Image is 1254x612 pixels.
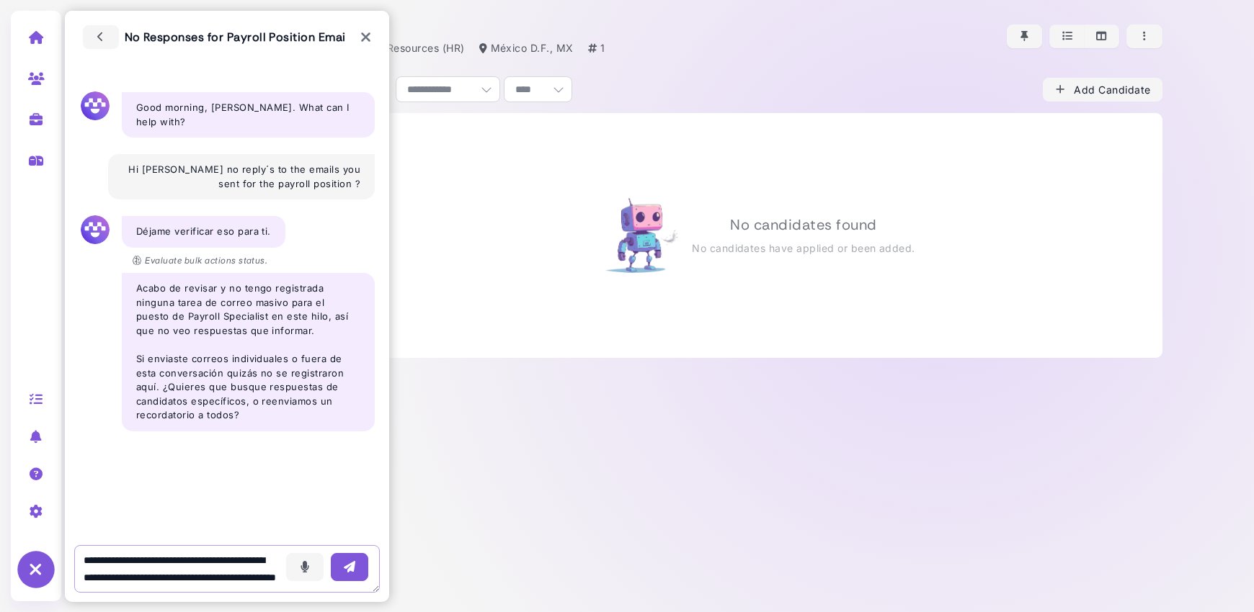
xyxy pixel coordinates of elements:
[479,40,574,55] div: México D.F., MX
[332,40,465,55] div: Human Resources (HR)
[133,254,267,267] p: Evaluate bulk actions status.
[1043,78,1162,102] button: Add Candidate
[136,225,271,239] p: Déjame verificar eso para ti.
[136,282,360,338] p: Acabo de revisar y no tengo registrada ninguna tarea de correo masivo para el puesto de Payroll S...
[730,216,876,233] h2: No candidates found
[605,198,677,274] img: Robot in business suit
[692,240,915,256] p: No candidates have applied or been added.
[83,25,346,49] h3: No Responses for Payroll Position Emails
[108,154,375,199] div: Hi [PERSON_NAME] no reply´s to the emails you sent for the payroll position ?
[588,40,605,55] div: 1
[1054,82,1151,97] div: Add Candidate
[122,92,375,138] div: Good morning, [PERSON_NAME]. What can I help with?
[136,352,360,423] p: Si enviaste correos individuales o fuera de esta conversación quizás no se registraron aquí. ¿Qui...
